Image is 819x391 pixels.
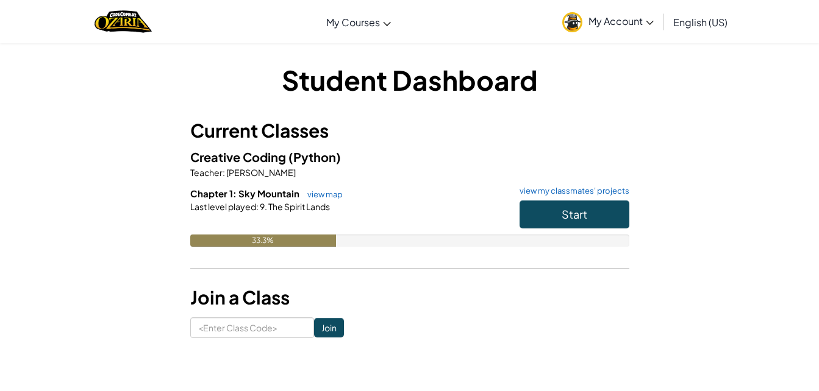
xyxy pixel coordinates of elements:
span: 9. [259,201,267,212]
h3: Join a Class [190,284,629,311]
h3: Current Classes [190,117,629,144]
span: Chapter 1: Sky Mountain [190,188,301,199]
a: Ozaria by CodeCombat logo [95,9,151,34]
span: Teacher [190,167,223,178]
div: 33.3% [190,234,337,247]
span: The Spirit Lands [267,201,330,212]
span: Last level played [190,201,256,212]
span: My Courses [326,16,380,29]
img: avatar [562,12,582,32]
img: Home [95,9,151,34]
span: : [223,167,225,178]
span: : [256,201,259,212]
h1: Student Dashboard [190,61,629,99]
a: view map [301,189,343,199]
span: Start [562,207,587,221]
span: [PERSON_NAME] [225,167,296,178]
a: My Courses [320,5,397,38]
input: Join [314,318,344,337]
button: Start [520,200,629,228]
a: English (US) [667,5,734,38]
span: English (US) [673,16,728,29]
span: My Account [588,15,654,27]
input: <Enter Class Code> [190,317,314,338]
span: Creative Coding [190,149,288,164]
a: view my classmates' projects [513,187,629,195]
a: My Account [556,2,660,41]
span: (Python) [288,149,341,164]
